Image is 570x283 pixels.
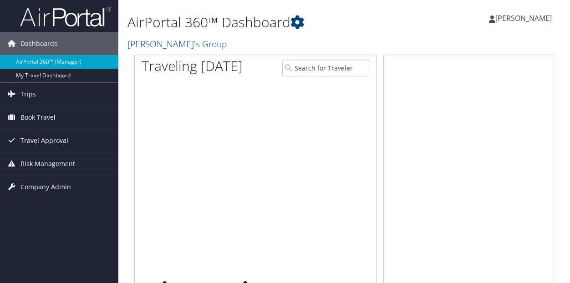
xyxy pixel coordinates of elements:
span: Company Admin [20,176,71,198]
span: Risk Management [20,152,75,175]
span: [PERSON_NAME] [495,13,552,23]
span: Book Travel [20,106,56,129]
input: Search for Traveler [282,60,369,76]
img: airportal-logo.png [20,6,111,27]
h1: Traveling [DATE] [142,56,243,76]
span: Trips [20,83,36,106]
span: Dashboards [20,32,57,55]
a: [PERSON_NAME] [489,5,561,32]
h1: AirPortal 360™ Dashboard [127,13,417,32]
a: [PERSON_NAME]'s Group [127,38,229,50]
span: Travel Approval [20,129,68,152]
